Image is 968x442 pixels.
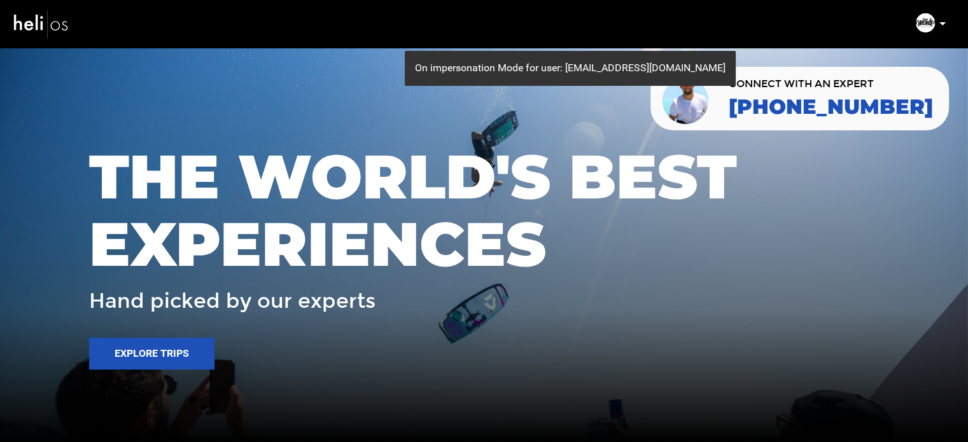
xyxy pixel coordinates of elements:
img: c500cf9bd02878bc77edcdf62819994e.png [916,13,935,32]
img: contact our team [660,72,713,125]
span: CONNECT WITH AN EXPERT [729,79,933,89]
div: On impersonation Mode for user: [EMAIL_ADDRESS][DOMAIN_NAME] [405,51,736,86]
img: heli-logo [13,7,70,41]
a: [PHONE_NUMBER] [729,95,933,118]
button: Explore Trips [89,338,214,369]
span: THE WORLD'S BEST EXPERIENCES [89,143,879,277]
span: Hand picked by our experts [89,290,375,312]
